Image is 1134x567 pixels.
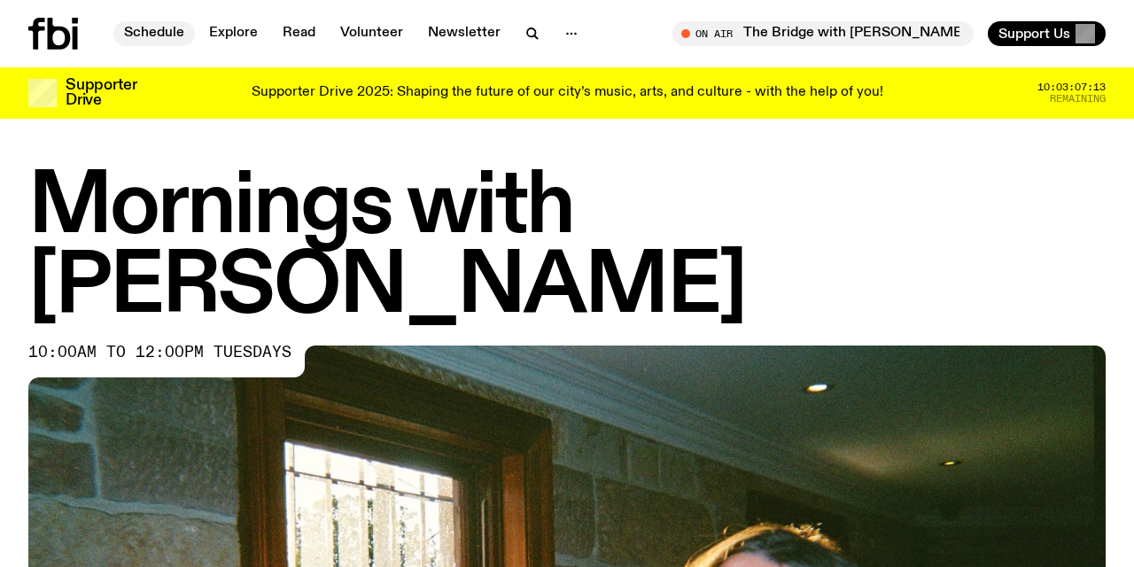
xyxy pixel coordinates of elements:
[252,85,883,101] p: Supporter Drive 2025: Shaping the future of our city’s music, arts, and culture - with the help o...
[28,346,291,360] span: 10:00am to 12:00pm tuesdays
[330,21,414,46] a: Volunteer
[998,26,1070,42] span: Support Us
[28,168,1106,328] h1: Mornings with [PERSON_NAME]
[1037,82,1106,92] span: 10:03:07:13
[1050,94,1106,104] span: Remaining
[417,21,511,46] a: Newsletter
[672,21,974,46] button: On AirThe Bridge with [PERSON_NAME]
[66,78,136,108] h3: Supporter Drive
[272,21,326,46] a: Read
[198,21,268,46] a: Explore
[988,21,1106,46] button: Support Us
[113,21,195,46] a: Schedule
